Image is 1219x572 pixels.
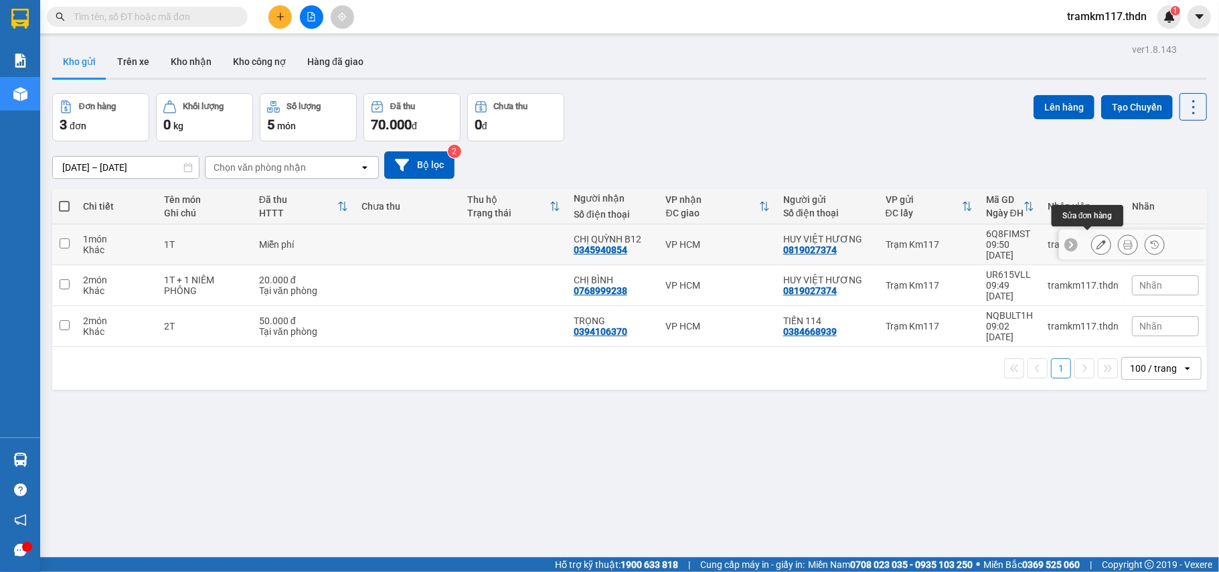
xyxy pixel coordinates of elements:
div: 0819027374 [783,285,837,296]
div: 0384668939 [783,326,837,337]
span: kg [173,121,183,131]
span: notification [14,514,27,526]
span: 0 [475,117,482,133]
div: NQBULT1H [986,310,1034,321]
div: TIẾN 114 [783,315,872,326]
strong: 1900 633 818 [621,559,678,570]
div: tramkm117.thdn [1048,321,1119,332]
input: Tìm tên, số ĐT hoặc mã đơn [74,9,232,24]
div: 50.000 đ [259,315,348,326]
div: Sửa đơn hàng [1091,234,1111,255]
div: VP nhận [666,194,759,205]
div: 2 món [83,275,151,285]
div: Người gửi [783,194,872,205]
strong: 0708 023 035 - 0935 103 250 [850,559,973,570]
div: Tại văn phòng [259,285,348,296]
span: message [14,544,27,557]
div: 0394106370 [574,326,627,337]
div: ĐC giao [666,208,759,218]
div: Nhân viên [1048,201,1119,212]
span: Miền Nam [808,557,973,572]
th: Toggle SortBy [979,189,1041,224]
th: Toggle SortBy [879,189,979,224]
button: Tạo Chuyến [1101,95,1173,119]
div: 2 món [83,315,151,326]
div: ver 1.8.143 [1132,42,1177,57]
img: solution-icon [13,54,27,68]
button: Kho nhận [160,46,222,78]
span: 3 [60,117,67,133]
img: warehouse-icon [13,87,27,101]
span: question-circle [14,484,27,496]
button: Hàng đã giao [297,46,374,78]
div: CHỊ QUỲNH B12 [574,234,653,244]
div: Đã thu [390,102,415,111]
span: 5 [267,117,274,133]
div: VP HCM [666,321,770,332]
button: file-add [300,5,323,29]
div: Khác [83,285,151,296]
div: 0819027374 [783,244,837,255]
button: Bộ lọc [384,151,455,179]
button: Số lượng5món [260,93,357,141]
span: search [56,12,65,21]
span: plus [276,12,285,21]
div: UR615VLL [986,269,1034,280]
button: Kho công nợ [222,46,297,78]
span: 0 [163,117,171,133]
div: Đơn hàng [79,102,116,111]
th: Toggle SortBy [461,189,567,224]
div: CHỊ BÌNH [574,275,653,285]
div: VP HCM [666,280,770,291]
div: Tên món [164,194,246,205]
div: ĐC lấy [886,208,962,218]
strong: 0369 525 060 [1022,559,1080,570]
div: 2T [164,321,246,332]
div: Nhãn [1132,201,1199,212]
div: Người nhận [574,193,653,204]
button: Khối lượng0kg [156,93,253,141]
span: | [1090,557,1092,572]
div: 1 món [83,234,151,244]
div: Trạm Km117 [886,321,973,332]
input: Select a date range. [53,157,199,178]
span: Miền Bắc [983,557,1080,572]
span: 1 [1173,6,1177,15]
sup: 2 [448,145,461,158]
div: Chi tiết [83,201,151,212]
div: 100 / trang [1130,362,1177,375]
span: | [688,557,690,572]
div: Trạm Km117 [886,280,973,291]
div: TRỌNG [574,315,653,326]
span: tramkm117.thdn [1056,8,1157,25]
span: đơn [70,121,86,131]
span: món [277,121,296,131]
span: Nhãn [1139,321,1162,332]
div: HUY VIỆT HƯƠNG [783,234,872,244]
button: Chưa thu0đ [467,93,564,141]
div: Trạm Km117 [886,239,973,250]
div: HUY VIỆT HƯƠNG [783,275,872,285]
div: Số điện thoại [574,209,653,220]
span: Cung cấp máy in - giấy in: [700,557,805,572]
div: 0345940854 [574,244,627,255]
div: Chưa thu [361,201,455,212]
span: caret-down [1194,11,1206,23]
div: Trạng thái [467,208,550,218]
div: Chưa thu [494,102,528,111]
button: Đã thu70.000đ [363,93,461,141]
button: aim [331,5,354,29]
th: Toggle SortBy [252,189,355,224]
svg: open [1182,363,1193,374]
div: Đã thu [259,194,337,205]
div: Khác [83,244,151,255]
div: Khối lượng [183,102,224,111]
span: copyright [1145,560,1154,569]
div: 20.000 đ [259,275,348,285]
span: Nhãn [1139,280,1162,291]
div: Số điện thoại [783,208,872,218]
div: Miễn phí [259,239,348,250]
div: Mã GD [986,194,1024,205]
button: Đơn hàng3đơn [52,93,149,141]
div: tramkm117.thdn [1048,239,1119,250]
